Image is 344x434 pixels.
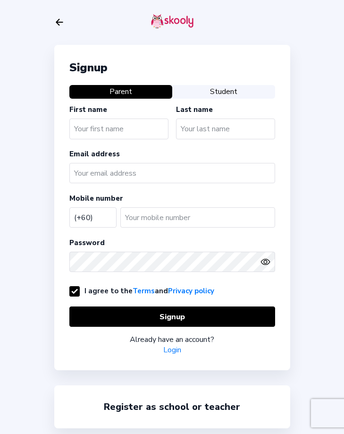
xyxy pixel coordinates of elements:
label: I agree to the and [69,286,214,296]
button: Student [172,85,275,98]
div: Already have an account? [69,334,275,345]
label: Password [69,238,105,247]
a: Privacy policy [168,286,214,296]
button: Signup [69,306,275,327]
a: Login [163,345,181,355]
a: Register as school or teacher [104,400,240,413]
label: Mobile number [69,194,123,203]
ion-icon: eye outline [260,257,270,267]
input: Your email address [69,163,275,183]
button: arrow back outline [54,17,65,27]
button: Parent [69,85,172,98]
button: eye outlineeye off outline [260,257,275,267]
img: skooly-logo.png [151,14,193,29]
label: Email address [69,149,120,159]
label: First name [69,105,107,114]
input: Your first name [69,119,168,139]
a: Terms [133,286,155,296]
input: Your last name [176,119,275,139]
div: Signup [69,60,275,75]
input: Your mobile number [120,207,275,228]
label: Last name [176,105,213,114]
